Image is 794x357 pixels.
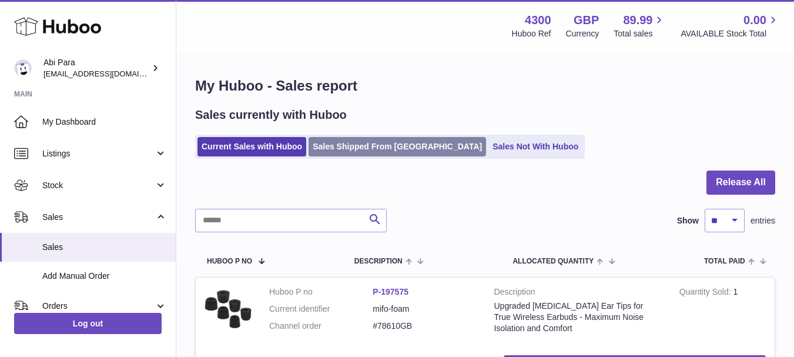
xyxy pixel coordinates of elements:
[197,137,306,156] a: Current Sales with Huboo
[195,107,347,123] h2: Sales currently with Huboo
[614,12,666,39] a: 89.99 Total sales
[14,59,32,77] img: Abi@mifo.co.uk
[614,28,666,39] span: Total sales
[42,271,167,282] span: Add Manual Order
[195,76,775,95] h1: My Huboo - Sales report
[512,258,594,265] span: ALLOCATED Quantity
[525,12,551,28] strong: 4300
[42,148,155,159] span: Listings
[42,180,155,191] span: Stock
[679,287,733,299] strong: Quantity Sold
[207,258,252,265] span: Huboo P no
[566,28,599,39] div: Currency
[42,116,167,128] span: My Dashboard
[494,301,662,334] div: Upgraded [MEDICAL_DATA] Ear Tips for True Wireless Earbuds - Maximum Noise Isolation and Comfort
[373,303,476,315] dd: mifo-foam
[43,57,149,79] div: Abi Para
[42,212,155,223] span: Sales
[574,12,599,28] strong: GBP
[269,286,373,298] dt: Huboo P no
[205,286,252,333] img: mifo-memory-foam-ear-tips.jpg
[623,12,652,28] span: 89.99
[14,313,162,334] a: Log out
[373,287,408,296] a: P-197575
[43,69,173,78] span: [EMAIL_ADDRESS][DOMAIN_NAME]
[512,28,551,39] div: Huboo Ref
[42,301,155,312] span: Orders
[494,286,662,301] strong: Description
[309,137,486,156] a: Sales Shipped From [GEOGRAPHIC_DATA]
[373,321,476,332] dd: #78610GB
[269,321,373,332] dt: Channel order
[269,303,373,315] dt: Current identifier
[751,215,775,226] span: entries
[681,28,780,39] span: AVAILABLE Stock Total
[42,242,167,253] span: Sales
[706,171,775,195] button: Release All
[677,215,699,226] label: Show
[704,258,745,265] span: Total paid
[681,12,780,39] a: 0.00 AVAILABLE Stock Total
[354,258,403,265] span: Description
[743,12,766,28] span: 0.00
[488,137,582,156] a: Sales Not With Huboo
[671,278,775,346] td: 1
